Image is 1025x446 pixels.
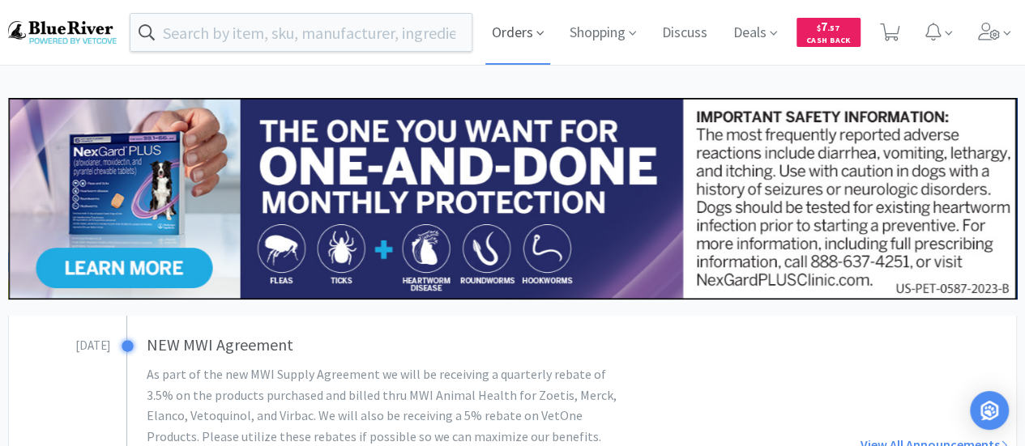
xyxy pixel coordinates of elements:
[797,11,861,54] a: $7.57Cash Back
[130,14,472,51] input: Search by item, sku, manufacturer, ingredient, size...
[8,98,1017,299] img: 24562ba5414042f391a945fa418716b7_350.jpg
[817,19,839,34] span: 7
[806,36,851,47] span: Cash Back
[827,23,839,33] span: . 57
[817,23,821,33] span: $
[656,26,714,40] a: Discuss
[970,391,1009,430] div: Open Intercom Messenger
[8,21,117,43] img: b17b0d86f29542b49a2f66beb9ff811a.png
[9,332,110,355] h3: [DATE]
[147,332,681,358] h3: NEW MWI Agreement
